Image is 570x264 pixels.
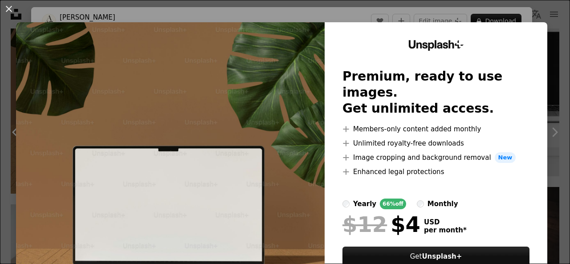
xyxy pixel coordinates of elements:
[427,199,458,209] div: monthly
[495,152,516,163] span: New
[342,213,420,236] div: $4
[342,213,387,236] span: $12
[424,218,467,226] span: USD
[417,200,424,207] input: monthly
[422,252,462,260] strong: Unsplash+
[342,69,529,117] h2: Premium, ready to use images. Get unlimited access.
[342,200,350,207] input: yearly66%off
[342,138,529,149] li: Unlimited royalty-free downloads
[342,152,529,163] li: Image cropping and background removal
[380,199,406,209] div: 66% off
[424,226,467,234] span: per month *
[342,167,529,177] li: Enhanced legal protections
[342,124,529,134] li: Members-only content added monthly
[353,199,376,209] div: yearly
